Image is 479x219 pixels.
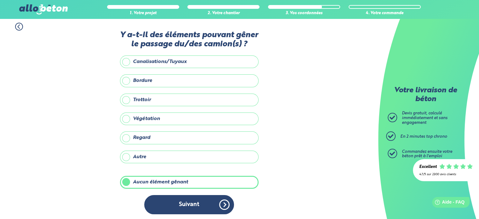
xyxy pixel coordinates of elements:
[423,194,472,212] iframe: Help widget launcher
[268,11,340,16] div: 3. Vos coordonnées
[144,195,234,214] button: Suivant
[349,11,421,16] div: 4. Votre commande
[187,11,259,16] div: 2. Votre chantier
[19,4,68,14] img: allobéton
[120,55,259,68] label: Canalisations/Tuyaux
[120,74,259,87] label: Bordure
[120,31,259,49] label: Y a-t-il des éléments pouvant gêner le passage du/des camion(s) ?
[120,131,259,144] label: Regard
[107,11,179,16] div: 1. Votre projet
[120,176,259,188] label: Aucun élément gênant
[120,151,259,163] label: Autre
[120,112,259,125] label: Végétation
[120,94,259,106] label: Trottoir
